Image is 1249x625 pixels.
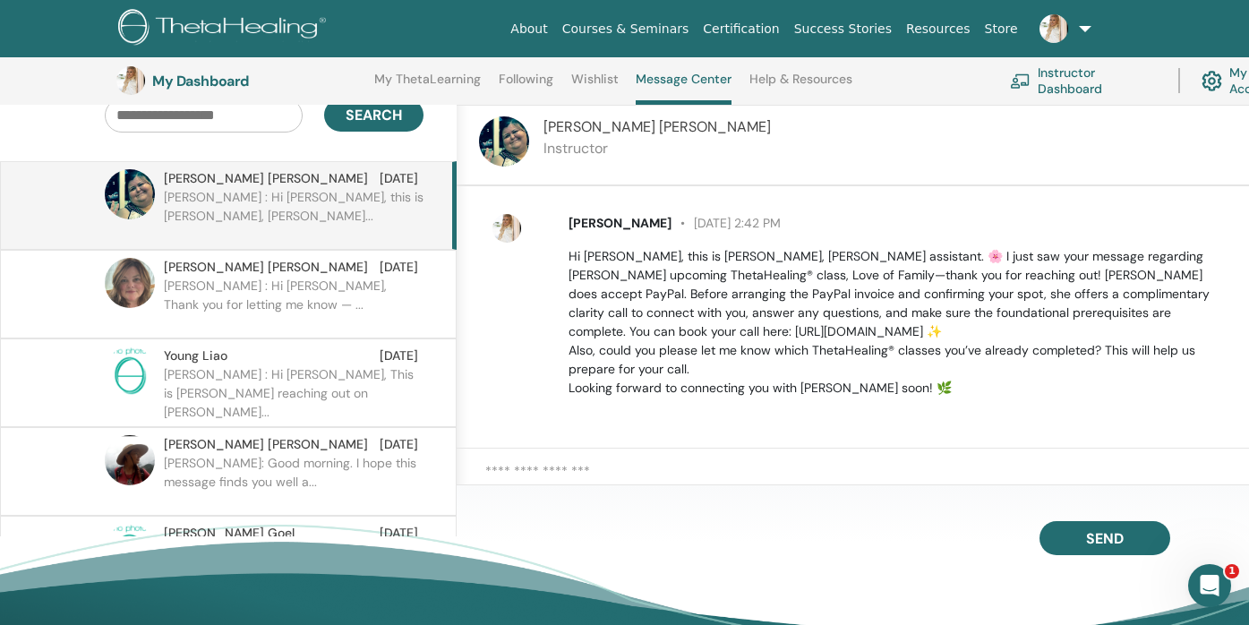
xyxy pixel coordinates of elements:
p: Instructor [543,138,771,159]
span: Search [346,106,402,124]
p: Hi [PERSON_NAME], this is [PERSON_NAME], [PERSON_NAME] assistant. 🌸 I just saw your message regar... [569,247,1228,398]
span: [PERSON_NAME] [PERSON_NAME] [164,435,368,454]
span: [PERSON_NAME] [PERSON_NAME] [164,169,368,188]
a: Courses & Seminars [555,13,697,46]
a: Certification [696,13,786,46]
img: default.jpg [105,258,155,308]
h3: My Dashboard [152,73,331,90]
a: About [503,13,554,46]
img: default.jpg [105,169,155,219]
p: [PERSON_NAME] : Hi [PERSON_NAME], Thank you for letting me know — ... [164,277,423,330]
button: Send [1039,521,1170,555]
span: Young Liao [164,347,227,365]
span: [PERSON_NAME] [PERSON_NAME] [164,258,368,277]
span: 1 [1225,564,1239,578]
img: default.jpg [116,66,145,95]
a: Help & Resources [749,72,852,100]
img: logo.png [118,9,332,49]
span: [DATE] [380,258,418,277]
span: Send [1086,529,1124,548]
p: [PERSON_NAME] : Hi [PERSON_NAME], this is [PERSON_NAME], [PERSON_NAME]... [164,188,423,242]
img: default.jpg [492,214,521,243]
img: no-photo.png [105,347,155,397]
span: [PERSON_NAME] [569,215,672,231]
p: [PERSON_NAME] : Hi [PERSON_NAME], This is [PERSON_NAME] reaching out on [PERSON_NAME]... [164,365,423,419]
span: [DATE] [380,435,418,454]
a: Message Center [636,72,731,105]
a: My ThetaLearning [374,72,481,100]
span: [DATE] [380,169,418,188]
img: chalkboard-teacher.svg [1010,73,1031,89]
img: default.jpg [1039,14,1068,43]
a: Instructor Dashboard [1010,61,1157,100]
span: [DATE] [380,524,418,543]
iframe: Intercom live chat [1188,564,1231,607]
img: default.jpg [105,435,155,485]
a: Resources [899,13,978,46]
button: Search [324,98,423,132]
a: Wishlist [571,72,619,100]
a: Following [499,72,553,100]
a: Success Stories [787,13,899,46]
a: Store [978,13,1025,46]
p: [PERSON_NAME]: Good morning. I hope this message finds you well a... [164,454,423,508]
img: cog.svg [1202,66,1222,96]
span: [PERSON_NAME] Goel [164,524,295,543]
span: [DATE] 2:42 PM [672,215,781,231]
span: [PERSON_NAME] [PERSON_NAME] [543,117,771,136]
span: [DATE] [380,347,418,365]
img: no-photo.png [105,524,155,574]
img: default.jpg [479,116,529,167]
